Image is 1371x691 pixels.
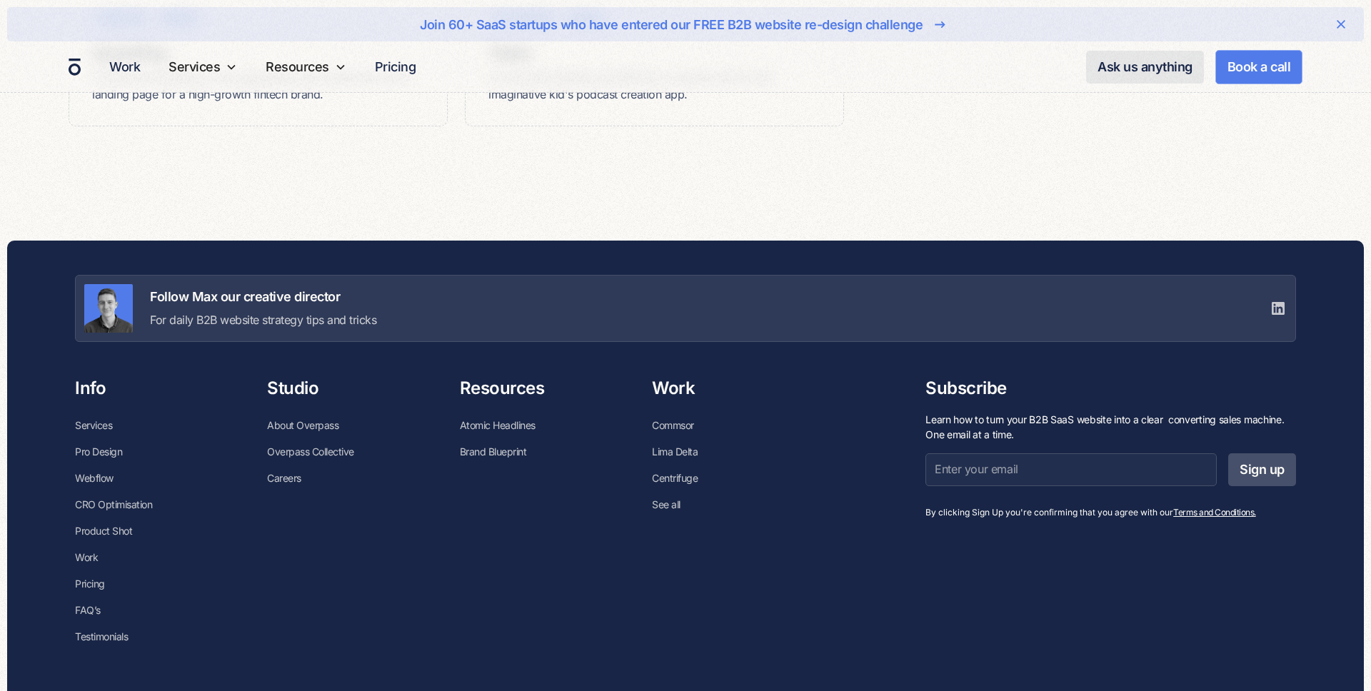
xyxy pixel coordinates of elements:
a: Pricing [369,53,422,81]
a: CRO Optimisation [75,491,152,518]
a: Webflow [75,465,114,491]
input: Sign up [1228,453,1296,486]
h4: Follow Max our creative director [150,288,376,305]
h6: Studio [267,376,318,400]
div: Resources [260,41,352,92]
div: Join 60+ SaaS startups who have entered our FREE B2B website re-design challenge [420,15,923,34]
a: Overpass Collective [267,438,354,465]
div: Services [169,57,220,76]
h6: Subscribe [925,376,1296,400]
a: Careers [267,465,301,491]
a: Work [75,544,98,570]
form: Subscribers [925,453,1296,498]
a: Terms and Conditions. [1173,507,1256,518]
a: Pro Design [75,438,122,465]
a: Atomic Headlines [460,412,536,438]
div: By clicking Sign Up you're confirming that you agree with our [925,506,1296,519]
p: For daily B2B website strategy tips and tricks [150,311,376,328]
input: Enter your email [925,453,1217,486]
a: FAQ’s [75,597,101,623]
a: Product Shot [75,518,132,544]
a: Commsor [652,412,694,438]
a: Brand Blueprint [460,438,527,465]
a: Testimonials [75,623,128,650]
a: Ask us anything [1086,51,1204,84]
a: home [69,58,81,76]
a: See all [652,491,681,518]
h6: Resources [460,376,545,400]
h6: Info [75,376,106,400]
a: Pricing [75,570,105,597]
a: Lima Delta [652,438,698,465]
div: Services [163,41,243,92]
h6: Work [652,376,695,400]
div: Resources [266,57,329,76]
a: About Overpass [267,412,338,438]
div: Learn how to turn your B2B SaaS website into a clear converting sales machine. One email at a time. [925,412,1296,442]
a: Work [104,53,146,81]
a: Join 60+ SaaS startups who have entered our FREE B2B website re-design challenge [53,13,1318,36]
a: Services [75,412,112,438]
a: Book a call [1215,50,1303,84]
a: Centrifuge [652,465,698,491]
